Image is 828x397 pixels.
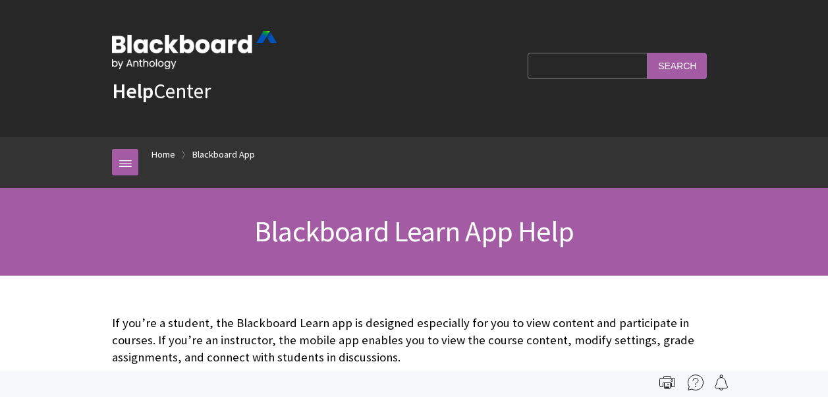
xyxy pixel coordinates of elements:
[152,146,175,163] a: Home
[112,31,277,69] img: Blackboard by Anthology
[254,213,574,249] span: Blackboard Learn App Help
[112,78,211,104] a: HelpCenter
[112,78,153,104] strong: Help
[713,375,729,390] img: Follow this page
[112,315,716,367] p: If you’re a student, the Blackboard Learn app is designed especially for you to view content and ...
[192,146,255,163] a: Blackboard App
[648,53,707,78] input: Search
[659,375,675,390] img: Print
[688,375,704,390] img: More help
